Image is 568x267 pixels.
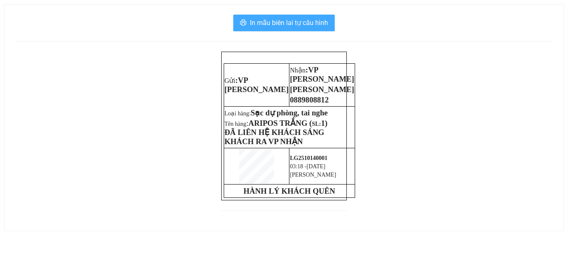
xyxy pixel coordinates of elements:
span: LG2510140001 [290,155,327,161]
span: [PERSON_NAME] [290,172,336,178]
strong: HÀNH LÝ KHÁCH QUÊN [244,187,335,195]
span: Loại hàng: [225,110,328,117]
span: 03:18 - [290,163,306,170]
span: 0889808812 [290,95,328,104]
span: : [225,76,289,94]
span: : [246,119,312,127]
span: In mẫu biên lai tự cấu hình [250,17,328,28]
span: Gửi [225,77,235,84]
span: : [290,65,354,83]
span: 1) [321,119,328,127]
span: printer [240,19,247,27]
button: printerIn mẫu biên lai tự cấu hình [233,15,335,31]
span: ĐÃ LIÊN HỆ KHÁCH SÁNG KHÁCH RA VP NHẬN [225,128,324,146]
span: ARIPOS TRẮNG ( [248,119,312,127]
span: [PERSON_NAME] [290,85,354,94]
span: Nhận [290,67,306,74]
span: Tên hàng [225,121,312,127]
span: VP [PERSON_NAME] [225,76,289,94]
span: [DATE] [306,163,325,170]
span: SL: [312,121,321,127]
span: Sạc dự phòng, tai nghe [251,108,328,117]
span: VP [PERSON_NAME] [290,65,354,83]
